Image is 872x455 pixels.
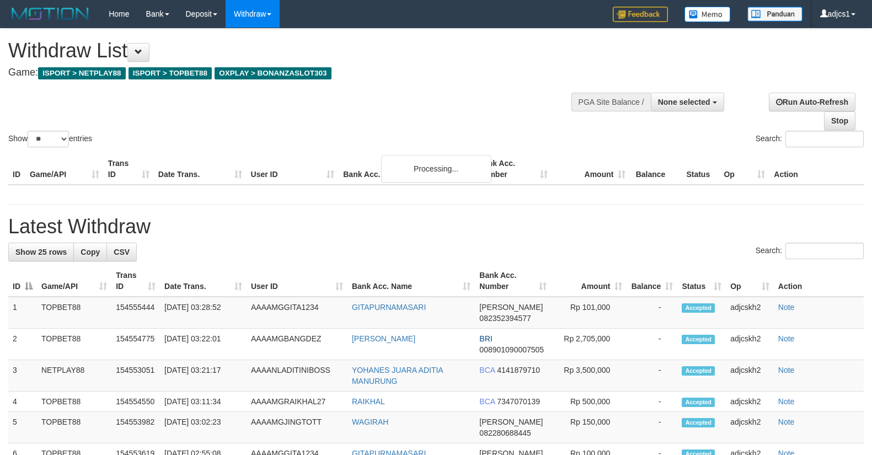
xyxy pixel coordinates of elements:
h1: Latest Withdraw [8,216,864,238]
span: BCA [479,397,495,406]
th: Amount [552,153,630,185]
span: Copy [81,248,100,256]
input: Search: [785,243,864,259]
td: - [627,329,677,360]
th: Amount: activate to sort column ascending [551,265,627,297]
td: TOPBET88 [37,329,111,360]
th: User ID: activate to sort column ascending [247,265,347,297]
span: Copy 4141879710 to clipboard [497,366,540,374]
td: [DATE] 03:02:23 [160,412,247,443]
td: 2 [8,329,37,360]
td: 154553982 [111,412,160,443]
div: Processing... [381,155,491,183]
a: Note [778,397,795,406]
th: Trans ID: activate to sort column ascending [111,265,160,297]
td: TOPBET88 [37,297,111,329]
span: Show 25 rows [15,248,67,256]
th: User ID [247,153,339,185]
a: Note [778,334,795,343]
th: Bank Acc. Name: activate to sort column ascending [347,265,475,297]
a: [PERSON_NAME] [352,334,415,343]
a: Copy [73,243,107,261]
td: 154554775 [111,329,160,360]
a: YOHANES JUARA ADITIA MANURUNG [352,366,443,386]
span: BCA [479,366,495,374]
span: ISPORT > NETPLAY88 [38,67,126,79]
a: GITAPURNAMASARI [352,303,426,312]
td: TOPBET88 [37,412,111,443]
th: Balance [630,153,682,185]
select: Showentries [28,131,69,147]
th: Bank Acc. Number [474,153,552,185]
th: Op [719,153,769,185]
td: adjcskh2 [726,412,774,443]
td: Rp 101,000 [551,297,627,329]
span: ISPORT > TOPBET88 [129,67,212,79]
img: panduan.png [747,7,803,22]
img: Button%20Memo.svg [684,7,731,22]
th: Op: activate to sort column ascending [726,265,774,297]
th: ID [8,153,25,185]
label: Search: [756,131,864,147]
td: NETPLAY88 [37,360,111,392]
div: PGA Site Balance / [571,93,651,111]
td: 3 [8,360,37,392]
td: Rp 2,705,000 [551,329,627,360]
span: Accepted [682,335,715,344]
td: 154554550 [111,392,160,412]
th: Game/API: activate to sort column ascending [37,265,111,297]
a: Note [778,366,795,374]
a: Note [778,417,795,426]
td: [DATE] 03:28:52 [160,297,247,329]
span: Copy 008901090007505 to clipboard [479,345,544,354]
td: 5 [8,412,37,443]
span: Copy 082352394577 to clipboard [479,314,531,323]
img: Feedback.jpg [613,7,668,22]
td: adjcskh2 [726,297,774,329]
span: BRI [479,334,492,343]
span: CSV [114,248,130,256]
span: Copy 082280688445 to clipboard [479,429,531,437]
td: [DATE] 03:11:34 [160,392,247,412]
th: Game/API [25,153,104,185]
th: Balance: activate to sort column ascending [627,265,677,297]
h4: Game: [8,67,570,78]
td: Rp 150,000 [551,412,627,443]
span: Accepted [682,418,715,427]
h1: Withdraw List [8,40,570,62]
td: AAAANLADITINIBOSS [247,360,347,392]
td: 154553051 [111,360,160,392]
td: adjcskh2 [726,360,774,392]
span: Accepted [682,303,715,313]
button: None selected [651,93,724,111]
label: Show entries [8,131,92,147]
td: adjcskh2 [726,329,774,360]
a: Show 25 rows [8,243,74,261]
a: Run Auto-Refresh [769,93,855,111]
span: [PERSON_NAME] [479,303,543,312]
a: CSV [106,243,137,261]
span: Copy 7347070139 to clipboard [497,397,540,406]
span: Accepted [682,398,715,407]
span: OXPLAY > BONANZASLOT303 [215,67,331,79]
td: AAAAMGBANGDEZ [247,329,347,360]
td: - [627,392,677,412]
td: AAAAMGGITA1234 [247,297,347,329]
th: Status: activate to sort column ascending [677,265,726,297]
a: Stop [824,111,855,130]
th: Trans ID [104,153,154,185]
td: - [627,412,677,443]
a: WAGIRAH [352,417,388,426]
th: Action [769,153,864,185]
span: [PERSON_NAME] [479,417,543,426]
td: Rp 3,500,000 [551,360,627,392]
td: [DATE] 03:22:01 [160,329,247,360]
span: None selected [658,98,710,106]
th: ID: activate to sort column descending [8,265,37,297]
td: 4 [8,392,37,412]
td: Rp 500,000 [551,392,627,412]
a: Note [778,303,795,312]
td: AAAAMGRAIKHAL27 [247,392,347,412]
th: Date Trans. [154,153,247,185]
td: 1 [8,297,37,329]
